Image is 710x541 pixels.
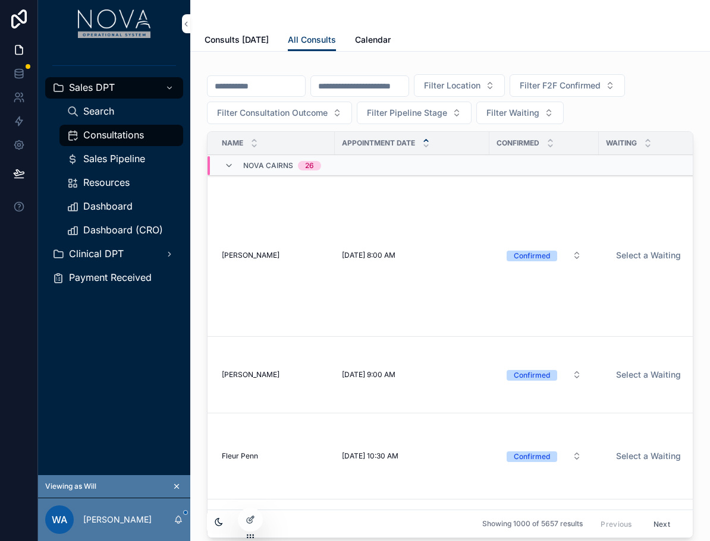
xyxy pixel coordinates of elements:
[616,450,681,462] span: Select a Waiting
[606,138,637,148] span: Waiting
[222,138,243,148] span: Name
[342,370,482,379] a: [DATE] 9:00 AM
[38,48,190,304] div: scrollable content
[222,251,328,260] a: [PERSON_NAME]
[207,102,352,124] button: Select Button
[69,81,115,94] span: Sales DPT
[497,364,591,385] button: Select Button
[497,445,592,467] a: Select Button
[45,77,183,99] a: Sales DPT
[78,10,151,38] img: App logo
[59,172,183,194] a: Resources
[645,514,678,533] button: Next
[217,107,328,119] span: Filter Consultation Outcome
[59,148,183,170] a: Sales Pipeline
[616,369,681,381] span: Select a Waiting
[355,34,391,46] span: Calendar
[83,200,133,213] span: Dashboard
[45,482,96,491] span: Viewing as Will
[205,29,269,53] a: Consults [DATE]
[205,34,269,46] span: Consults [DATE]
[616,249,681,261] span: Select a Waiting
[342,370,395,379] span: [DATE] 9:00 AM
[510,74,625,97] button: Select Button
[59,196,183,217] a: Dashboard
[83,153,145,165] span: Sales Pipeline
[83,514,152,526] p: [PERSON_NAME]
[482,519,583,529] span: Showing 1000 of 5657 results
[414,74,505,97] button: Select Button
[83,224,163,236] span: Dashboard (CRO)
[476,102,564,124] button: Select Button
[497,507,592,540] a: Select Button
[222,370,279,379] span: [PERSON_NAME]
[497,244,592,267] a: Select Button
[514,370,550,381] div: Confirmed
[497,363,592,386] a: Select Button
[367,107,447,119] span: Filter Pipeline Stage
[497,245,591,266] button: Select Button
[342,251,395,260] span: [DATE] 8:00 AM
[514,451,550,462] div: Confirmed
[52,512,67,527] span: WA
[83,105,114,118] span: Search
[83,176,130,189] span: Resources
[288,34,336,46] span: All Consults
[342,451,482,461] a: [DATE] 10:30 AM
[59,125,183,146] a: Consultations
[243,161,293,170] span: Nova Cairns
[355,29,391,53] a: Calendar
[69,271,152,284] span: Payment Received
[59,101,183,122] a: Search
[357,102,472,124] button: Select Button
[342,251,482,260] a: [DATE] 8:00 AM
[83,129,144,141] span: Consultations
[222,251,279,260] span: [PERSON_NAME]
[342,138,415,148] span: Appointment Date
[69,248,124,260] span: Clinical DPT
[222,451,258,461] span: Fleur Penn
[514,251,550,261] div: Confirmed
[305,161,314,170] div: 26
[497,507,591,539] button: Select Button
[222,451,328,461] a: Fleur Penn
[497,138,539,148] span: Confirmed
[45,243,183,265] a: Clinical DPT
[342,451,398,461] span: [DATE] 10:30 AM
[288,29,336,52] a: All Consults
[222,370,328,379] a: [PERSON_NAME]
[486,107,539,119] span: Filter Waiting
[497,445,591,467] button: Select Button
[59,220,183,241] a: Dashboard (CRO)
[424,80,480,91] span: Filter Location
[520,80,601,91] span: Filter F2F Confirmed
[45,267,183,289] a: Payment Received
